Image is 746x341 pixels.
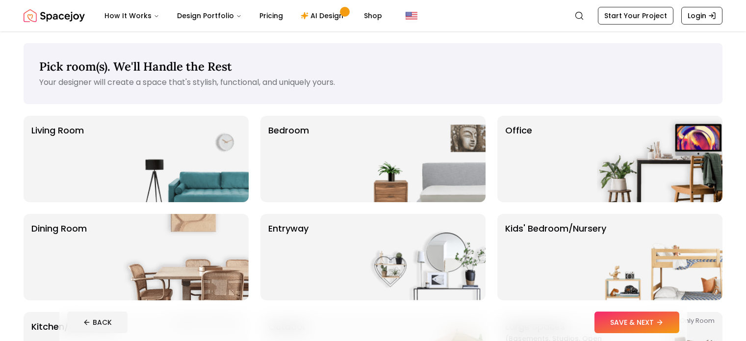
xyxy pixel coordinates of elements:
[97,6,390,26] nav: Main
[360,116,486,202] img: Bedroom
[505,222,606,292] p: Kids' Bedroom/Nursery
[406,10,417,22] img: United States
[268,222,309,292] p: entryway
[252,6,291,26] a: Pricing
[594,312,679,333] button: SAVE & NEXT
[31,222,87,292] p: Dining Room
[97,6,167,26] button: How It Works
[597,214,722,300] img: Kids' Bedroom/Nursery
[24,6,85,26] img: Spacejoy Logo
[123,214,249,300] img: Dining Room
[598,7,673,25] a: Start Your Project
[39,59,232,74] span: Pick room(s). We'll Handle the Rest
[39,77,707,88] p: Your designer will create a space that's stylish, functional, and uniquely yours.
[268,124,309,194] p: Bedroom
[123,116,249,202] img: Living Room
[505,124,532,194] p: Office
[169,6,250,26] button: Design Portfolio
[293,6,354,26] a: AI Design
[24,6,85,26] a: Spacejoy
[67,312,128,333] button: BACK
[31,124,84,194] p: Living Room
[681,7,722,25] a: Login
[356,6,390,26] a: Shop
[597,116,722,202] img: Office
[360,214,486,300] img: entryway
